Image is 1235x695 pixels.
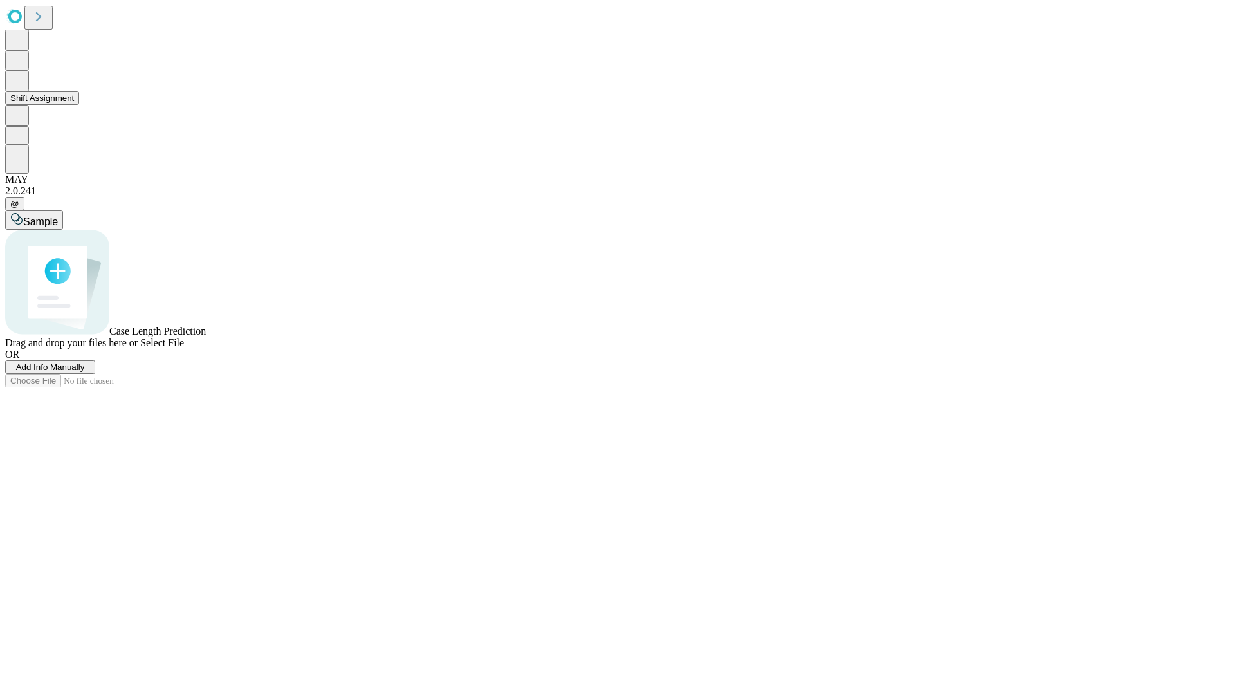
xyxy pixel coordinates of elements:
[5,349,19,360] span: OR
[5,174,1230,185] div: MAY
[5,91,79,105] button: Shift Assignment
[109,326,206,337] span: Case Length Prediction
[5,360,95,374] button: Add Info Manually
[5,185,1230,197] div: 2.0.241
[5,210,63,230] button: Sample
[5,197,24,210] button: @
[23,216,58,227] span: Sample
[16,362,85,372] span: Add Info Manually
[140,337,184,348] span: Select File
[10,199,19,208] span: @
[5,337,138,348] span: Drag and drop your files here or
